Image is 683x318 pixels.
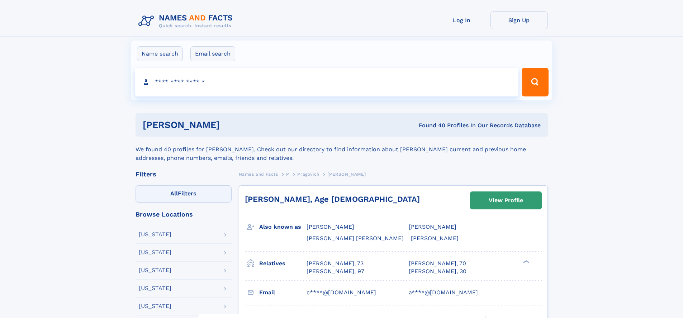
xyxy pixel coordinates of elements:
[136,171,232,177] div: Filters
[286,170,289,179] a: P
[411,235,459,242] span: [PERSON_NAME]
[307,223,354,230] span: [PERSON_NAME]
[135,68,519,96] input: search input
[409,223,456,230] span: [PERSON_NAME]
[307,267,364,275] a: [PERSON_NAME], 97
[409,260,466,267] a: [PERSON_NAME], 70
[136,185,232,203] label: Filters
[489,192,523,209] div: View Profile
[190,46,235,61] label: Email search
[259,221,307,233] h3: Also known as
[297,170,319,179] a: Pragovich
[259,286,307,299] h3: Email
[307,235,404,242] span: [PERSON_NAME] [PERSON_NAME]
[139,250,171,255] div: [US_STATE]
[139,232,171,237] div: [US_STATE]
[470,192,541,209] a: View Profile
[139,267,171,273] div: [US_STATE]
[286,172,289,177] span: P
[490,11,548,29] a: Sign Up
[522,68,548,96] button: Search Button
[139,303,171,309] div: [US_STATE]
[143,120,319,129] h1: [PERSON_NAME]
[327,172,366,177] span: [PERSON_NAME]
[136,11,239,31] img: Logo Names and Facts
[307,260,364,267] a: [PERSON_NAME], 73
[139,285,171,291] div: [US_STATE]
[409,267,466,275] a: [PERSON_NAME], 30
[170,190,178,197] span: All
[297,172,319,177] span: Pragovich
[433,11,490,29] a: Log In
[136,137,548,162] div: We found 40 profiles for [PERSON_NAME]. Check out our directory to find information about [PERSON...
[136,211,232,218] div: Browse Locations
[259,257,307,270] h3: Relatives
[521,259,530,264] div: ❯
[239,170,278,179] a: Names and Facts
[319,122,541,129] div: Found 40 Profiles In Our Records Database
[245,195,420,204] a: [PERSON_NAME], Age [DEMOGRAPHIC_DATA]
[137,46,183,61] label: Name search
